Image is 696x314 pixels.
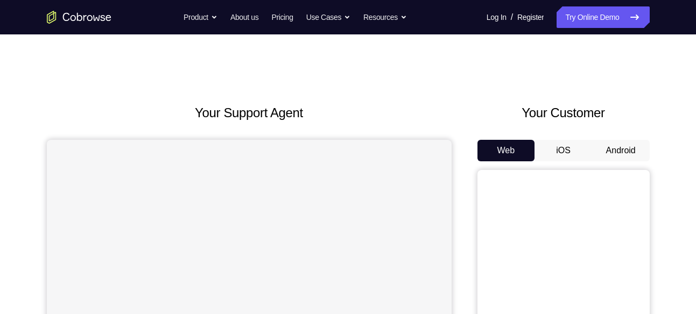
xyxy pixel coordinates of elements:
[47,103,452,123] h2: Your Support Agent
[230,6,258,28] a: About us
[271,6,293,28] a: Pricing
[477,103,650,123] h2: Your Customer
[477,140,535,161] button: Web
[592,140,650,161] button: Android
[487,6,507,28] a: Log In
[517,6,544,28] a: Register
[306,6,350,28] button: Use Cases
[557,6,649,28] a: Try Online Demo
[511,11,513,24] span: /
[184,6,217,28] button: Product
[363,6,407,28] button: Resources
[47,11,111,24] a: Go to the home page
[535,140,592,161] button: iOS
